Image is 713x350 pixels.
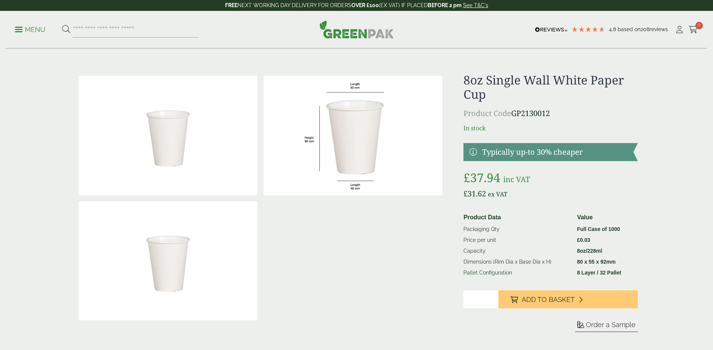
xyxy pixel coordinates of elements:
span: reviews [649,26,668,32]
p: Menu [15,25,45,34]
button: Add to Basket [498,290,638,308]
p: GP2130012 [463,108,637,119]
a: See T&C's [463,2,488,8]
span: ex VAT [488,190,507,198]
td: Capacity [460,246,574,256]
span: £ [577,237,580,243]
span: 208 [640,26,649,32]
th: Value [574,211,634,224]
img: GreenPak Supplies [319,20,394,38]
strong: 8 Layer / 32 Pallet [577,270,621,276]
span: inc VAT [503,174,530,184]
i: My Account [675,26,684,33]
bdi: 37.94 [463,169,500,186]
th: Product Data [460,211,574,224]
td: Price per unit [460,235,574,246]
i: Cart [689,26,698,33]
span: £ [463,169,470,186]
span: Based on [618,26,640,32]
strong: 80 x 55 x 92mm [577,259,616,265]
span: Product Code [463,108,511,118]
span: Add to Basket [522,296,575,304]
img: WhiteCup_8oz [263,76,442,195]
span: 0 [695,22,703,29]
strong: OVER £100 [351,2,379,8]
img: 8oz Single Wall White Paper Cup Full Case Of 0 [79,201,257,321]
button: Order a Sample [575,320,638,332]
strong: Full Case of 1000 [577,226,620,232]
span: 4.8 [609,26,618,32]
img: 8oz Single Wall White Paper Cup 0 [79,76,257,195]
a: 0 [689,24,698,35]
td: Pallet Configuration [460,267,574,278]
img: REVIEWS.io [535,27,568,32]
a: Menu [15,25,45,33]
span: Order a Sample [586,321,636,329]
span: £ [463,189,468,199]
bdi: 0.03 [577,237,590,243]
td: Packaging Qty [460,223,574,235]
strong: FREE [225,2,238,8]
td: Dimensions (Rim Dia x Base Dia x H) [460,256,574,267]
p: In stock [463,124,637,133]
h1: 8oz Single Wall White Paper Cup [463,73,637,102]
strong: BEFORE 2 pm [428,2,462,8]
bdi: 31.62 [463,189,486,199]
div: 4.79 Stars [571,26,605,33]
strong: 8oz/228ml [577,248,602,254]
